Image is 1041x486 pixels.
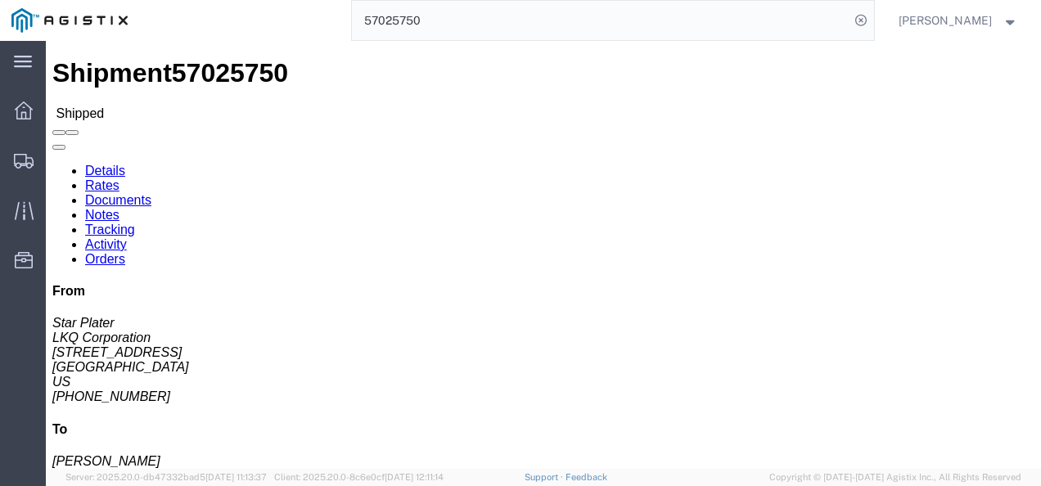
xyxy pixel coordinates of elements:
[65,472,267,482] span: Server: 2025.20.0-db47332bad5
[352,1,849,40] input: Search for shipment number, reference number
[205,472,267,482] span: [DATE] 11:13:37
[46,41,1041,469] iframe: FS Legacy Container
[525,472,566,482] a: Support
[566,472,607,482] a: Feedback
[769,470,1021,484] span: Copyright © [DATE]-[DATE] Agistix Inc., All Rights Reserved
[898,11,1019,30] button: [PERSON_NAME]
[385,472,444,482] span: [DATE] 12:11:14
[274,472,444,482] span: Client: 2025.20.0-8c6e0cf
[11,8,128,33] img: logo
[899,11,992,29] span: Nathan Seeley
